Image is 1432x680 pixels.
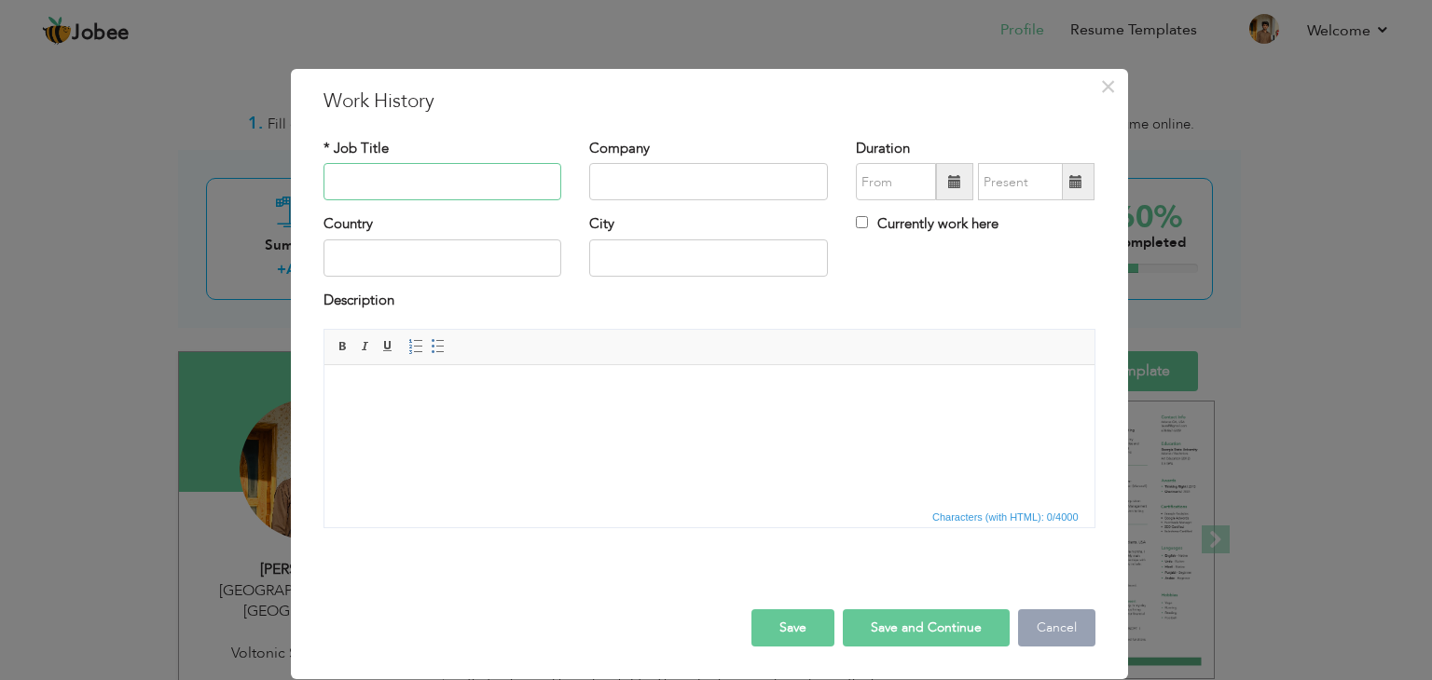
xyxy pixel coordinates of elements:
a: Insert/Remove Bulleted List [428,336,448,357]
a: Insert/Remove Numbered List [406,336,426,357]
button: Save [751,609,834,646]
span: × [1100,70,1116,103]
a: Underline [378,336,398,357]
div: Statistics [929,509,1084,525]
label: City [589,214,614,234]
input: Currently work here [856,216,868,228]
a: Italic [355,336,376,357]
label: Company [589,139,650,158]
label: Country [324,214,373,234]
label: Duration [856,139,910,158]
input: From [856,163,936,200]
button: Save and Continue [843,609,1010,646]
label: * Job Title [324,139,389,158]
button: Close [1094,72,1123,102]
iframe: Rich Text Editor, workEditor [324,365,1095,505]
input: Present [978,163,1063,200]
label: Description [324,291,394,310]
a: Bold [333,336,353,357]
span: Characters (with HTML): 0/4000 [929,509,1082,525]
button: Cancel [1018,609,1095,646]
label: Currently work here [856,214,998,234]
h3: Work History [324,88,1095,116]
